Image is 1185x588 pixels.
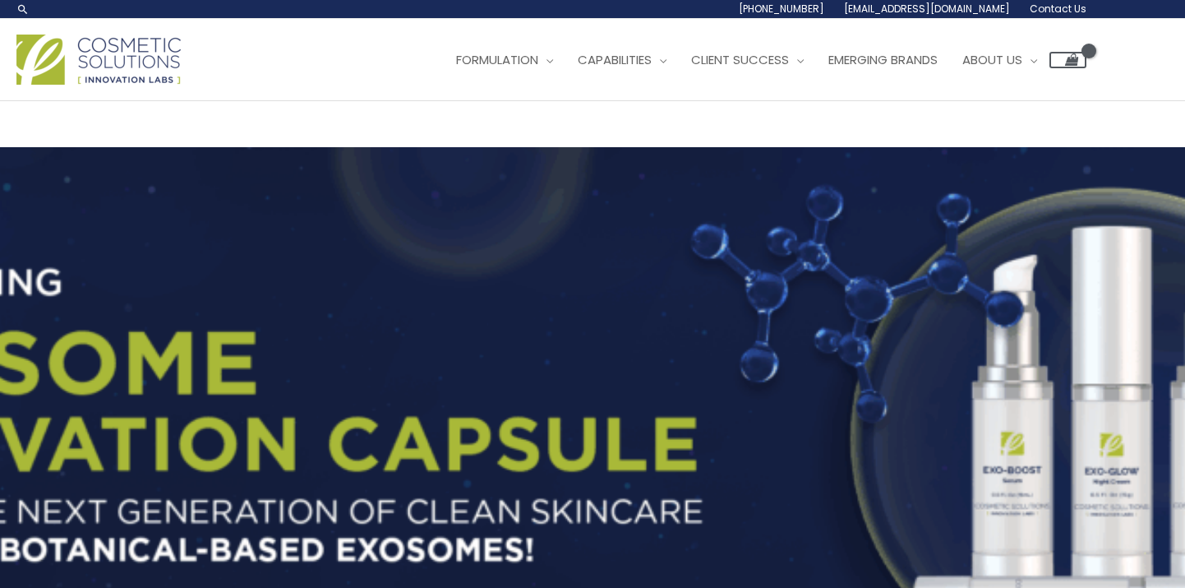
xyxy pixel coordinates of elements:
[679,35,816,85] a: Client Success
[950,35,1049,85] a: About Us
[444,35,565,85] a: Formulation
[1049,52,1086,68] a: View Shopping Cart, empty
[16,2,30,16] a: Search icon link
[431,35,1086,85] nav: Site Navigation
[456,51,538,68] span: Formulation
[844,2,1010,16] span: [EMAIL_ADDRESS][DOMAIN_NAME]
[828,51,938,68] span: Emerging Brands
[691,51,789,68] span: Client Success
[1030,2,1086,16] span: Contact Us
[16,35,181,85] img: Cosmetic Solutions Logo
[816,35,950,85] a: Emerging Brands
[962,51,1022,68] span: About Us
[565,35,679,85] a: Capabilities
[739,2,824,16] span: [PHONE_NUMBER]
[578,51,652,68] span: Capabilities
